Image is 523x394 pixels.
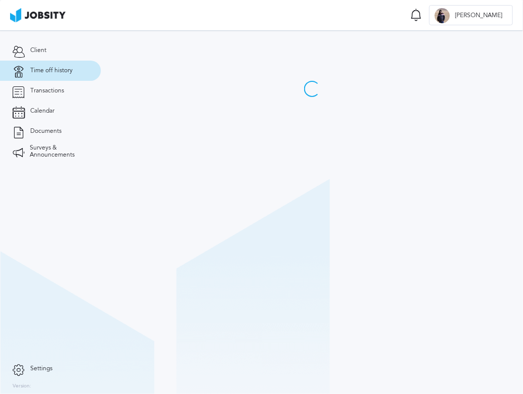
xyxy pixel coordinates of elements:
label: Version: [13,383,31,389]
span: Calendar [30,108,54,115]
span: Transactions [30,87,64,94]
span: Documents [30,128,62,135]
button: F[PERSON_NAME] [429,5,513,25]
span: Time off history [30,67,73,74]
img: ab4bad089aa723f57921c736e9817d99.png [10,8,66,22]
div: F [435,8,450,23]
span: Settings [30,365,52,372]
span: Surveys & Announcements [30,144,88,159]
span: [PERSON_NAME] [450,12,507,19]
span: Client [30,47,46,54]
